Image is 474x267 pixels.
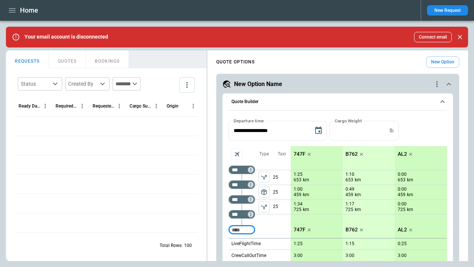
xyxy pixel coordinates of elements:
[228,195,255,204] div: Too short
[346,192,353,198] p: 459
[56,103,77,109] div: Required Date & Time (UTC)
[259,151,269,157] p: Type
[303,177,309,183] p: km
[278,151,286,157] p: Taxi
[398,227,407,233] p: AL2
[258,172,270,183] button: left aligned
[294,172,303,177] p: 1:25
[346,177,353,183] p: 653
[294,207,301,213] p: 725
[234,118,264,124] label: Departure time
[346,172,354,177] p: 1:10
[303,207,309,213] p: km
[6,50,49,68] button: REQUESTS
[234,80,282,88] h5: New Option Name
[427,5,468,16] button: New Request
[407,177,413,183] p: km
[228,180,255,189] div: Too short
[398,151,407,157] p: AL2
[294,227,306,233] p: 747F
[398,187,407,192] p: 0:00
[228,210,255,219] div: Too short
[20,6,38,15] h1: Home
[231,99,258,104] h6: Quote Builder
[130,103,151,109] div: Cargo Summary
[294,253,303,258] p: 3:00
[398,172,407,177] p: 0:00
[390,128,394,134] p: lb
[19,103,40,109] div: Ready Date & Time (UTC)
[167,103,178,109] div: Origin
[21,80,50,88] div: Status
[398,207,405,213] p: 725
[414,32,452,42] button: Connect email
[188,101,198,111] button: Origin column menu
[231,241,261,247] p: LiveFlightTime
[258,201,270,212] button: left aligned
[294,241,303,247] p: 1:25
[294,151,306,157] p: 747F
[228,165,255,174] div: Too short
[455,29,465,45] div: dismiss
[294,187,303,192] p: 1:00
[77,101,87,111] button: Required Date & Time (UTC) column menu
[433,80,441,89] div: quote-option-actions
[294,192,301,198] p: 459
[184,243,192,249] p: 100
[231,149,243,160] span: Aircraft selection
[49,50,86,68] button: QUOTES
[398,241,407,247] p: 0:25
[311,123,326,138] button: Choose date, selected date is Sep 9, 2025
[222,80,453,89] button: New Option Namequote-option-actions
[455,32,465,42] button: Close
[346,241,354,247] p: 1:15
[114,101,124,111] button: Requested Route column menu
[273,185,291,200] p: 25
[294,201,303,207] p: 1:34
[303,192,309,198] p: km
[40,101,50,111] button: Ready Date & Time (UTC) column menu
[294,177,301,183] p: 653
[398,192,405,198] p: 459
[346,207,353,213] p: 725
[179,77,195,93] button: more
[355,207,361,213] p: km
[258,201,270,212] span: Type of sector
[24,34,108,40] p: Your email account is disconnected
[273,200,291,214] p: 25
[407,207,413,213] p: km
[93,103,114,109] div: Requested Route
[346,253,354,258] p: 3:00
[228,93,447,111] button: Quote Builder
[398,177,405,183] p: 653
[86,50,129,68] button: BOOKINGS
[228,225,255,234] div: Too short
[335,118,362,124] label: Cargo Weight
[216,60,255,64] h4: QUOTE OPTIONS
[160,243,183,249] p: Total Rows:
[258,187,270,198] button: left aligned
[260,188,268,196] span: package_2
[346,151,358,157] p: B762
[398,253,407,258] p: 3:00
[407,192,413,198] p: km
[355,192,361,198] p: km
[398,201,407,207] p: 0:00
[258,172,270,183] span: Type of sector
[346,227,358,233] p: B762
[231,253,266,259] p: CrewCallOutTime
[426,56,459,68] button: New Option
[346,201,354,207] p: 1:17
[68,80,98,88] div: Created By
[258,187,270,198] span: Type of sector
[273,170,291,185] p: 25
[346,187,354,192] p: 0:49
[151,101,161,111] button: Cargo Summary column menu
[355,177,361,183] p: km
